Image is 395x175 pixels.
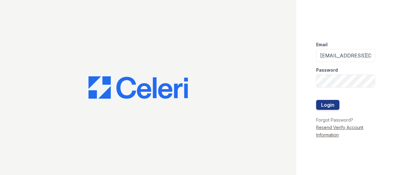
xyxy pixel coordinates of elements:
[316,125,363,137] a: Resend Verify Account Information
[316,67,338,73] label: Password
[316,117,353,123] a: Forgot Password?
[316,42,328,48] label: Email
[316,100,339,110] button: Login
[89,76,188,99] img: CE_Logo_Blue-a8612792a0a2168367f1c8372b55b34899dd931a85d93a1a3d3e32e68fde9ad4.png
